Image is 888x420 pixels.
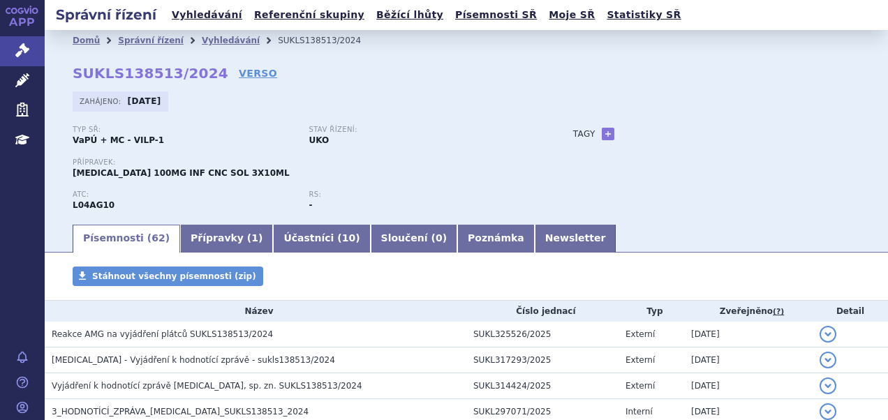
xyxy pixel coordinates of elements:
a: Správní řízení [118,36,184,45]
a: Stáhnout všechny písemnosti (zip) [73,267,263,286]
td: [DATE] [684,373,813,399]
span: Vyjádření k hodnotící zprávě UPLIZNA, sp. zn. SUKLS138513/2024 [52,381,362,391]
span: 3_HODNOTÍCÍ_ZPRÁVA_UPLIZNA_SUKLS138513_2024 [52,407,309,417]
span: Stáhnout všechny písemnosti (zip) [92,271,256,281]
a: Vyhledávání [168,6,246,24]
h3: Tagy [573,126,595,142]
td: [DATE] [684,347,813,373]
a: Newsletter [535,225,616,253]
span: UPLIZNA - Vyjádření k hodnotící zprávě - sukls138513/2024 [52,355,335,365]
h2: Správní řízení [45,5,168,24]
span: Zahájeno: [80,96,124,107]
span: Externí [626,355,655,365]
p: Typ SŘ: [73,126,295,134]
th: Číslo jednací [466,301,619,322]
a: Statistiky SŘ [602,6,685,24]
span: Interní [626,407,653,417]
p: RS: [309,190,531,199]
strong: INEBILIZUMAB [73,200,114,210]
a: Vyhledávání [202,36,260,45]
strong: UKO [309,135,329,145]
span: 10 [342,232,355,243]
th: Typ [619,301,684,322]
abbr: (?) [773,307,784,317]
a: + [602,128,614,140]
a: VERSO [239,66,277,80]
th: Detail [813,301,888,322]
a: Poznámka [457,225,535,253]
span: 1 [251,232,258,243]
strong: VaPÚ + MC - VILP-1 [73,135,164,145]
td: SUKL325526/2025 [466,322,619,347]
span: 62 [151,232,165,243]
span: Externí [626,329,655,339]
button: detail [820,377,836,394]
span: Externí [626,381,655,391]
button: detail [820,403,836,420]
th: Název [45,301,466,322]
td: [DATE] [684,322,813,347]
li: SUKLS138513/2024 [278,30,379,51]
span: 0 [436,232,443,243]
a: Sloučení (0) [371,225,457,253]
a: Písemnosti SŘ [451,6,541,24]
a: Domů [73,36,100,45]
p: Přípravek: [73,158,545,167]
td: SUKL314424/2025 [466,373,619,399]
p: Stav řízení: [309,126,531,134]
a: Běžící lhůty [372,6,447,24]
strong: - [309,200,312,210]
button: detail [820,352,836,368]
a: Přípravky (1) [180,225,273,253]
span: [MEDICAL_DATA] 100MG INF CNC SOL 3X10ML [73,168,290,178]
strong: SUKLS138513/2024 [73,65,228,82]
button: detail [820,326,836,343]
td: SUKL317293/2025 [466,347,619,373]
span: Reakce AMG na vyjádření plátců SUKLS138513/2024 [52,329,273,339]
a: Referenční skupiny [250,6,369,24]
th: Zveřejněno [684,301,813,322]
a: Moje SŘ [545,6,599,24]
p: ATC: [73,190,295,199]
strong: [DATE] [128,96,161,106]
a: Účastníci (10) [273,225,370,253]
a: Písemnosti (62) [73,225,180,253]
